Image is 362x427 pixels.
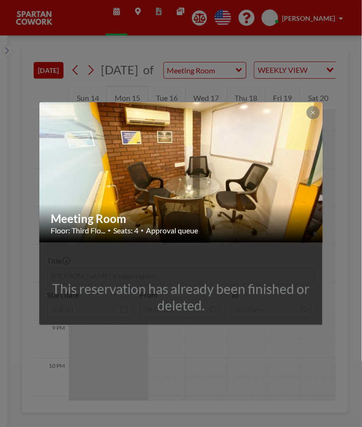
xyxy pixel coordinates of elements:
[141,227,144,233] span: •
[51,212,312,226] h2: Meeting Room
[39,66,324,279] img: 537.jpg
[108,227,111,234] span: •
[146,226,198,235] span: Approval queue
[113,226,138,235] span: Seats: 4
[51,226,105,235] span: Floor: Third Flo...
[39,281,323,314] div: This reservation has already been finished or deleted.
